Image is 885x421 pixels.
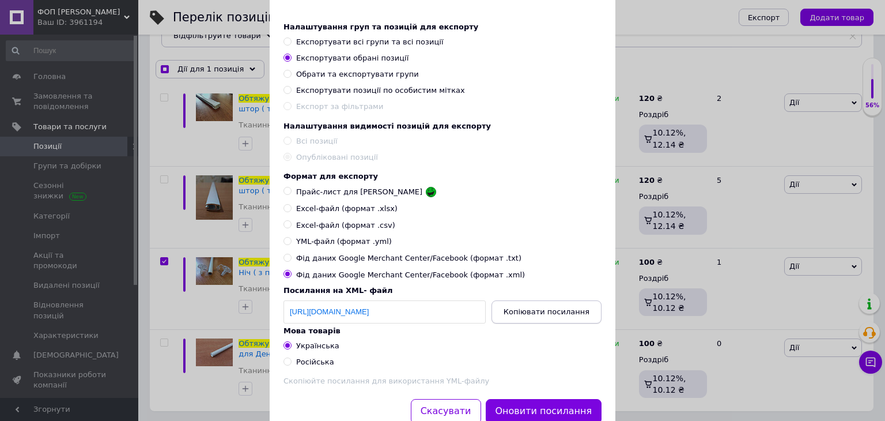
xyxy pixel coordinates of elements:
[296,204,398,214] span: Excel-файл (формат .xlsx)
[296,102,383,111] span: Експорт за фільтрами
[283,286,602,295] div: Посилання на XML- файл
[296,54,409,62] span: Експортувати обрані позиції
[296,37,444,46] span: Експортувати всі групи та всі позиції
[296,137,338,145] span: Всі позиції
[491,300,602,324] button: Копіювати посилання
[283,172,602,181] div: Формат для експорту
[296,341,339,350] span: Українська
[296,253,521,264] span: Фід даних Google Merchant Center/Facebook (формат .txt)
[283,326,602,335] div: Мова товарів
[296,187,422,197] span: Прайс-лист для [PERSON_NAME]
[283,377,602,385] p: Скопіюйте посилання для використання YML-файлу
[296,153,378,161] span: Опубліковані позиції
[296,270,525,280] span: Фід даних Google Merchant Center/Facebook (формат .xml)
[296,220,395,231] span: Excel-файл (формат .csv)
[296,86,465,95] span: Експортувати позиції по особистим мітках
[283,122,602,130] div: Налаштування видимості позицій для експорту
[296,70,419,78] span: Обрати та експортувати групи
[296,358,334,366] span: Російська
[296,236,392,247] span: YML-файл (формат .yml)
[504,307,589,316] span: Копіювати посилання
[290,307,369,316] a: [URL][DOMAIN_NAME]
[283,22,602,31] div: Налаштування груп та позицій для експорту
